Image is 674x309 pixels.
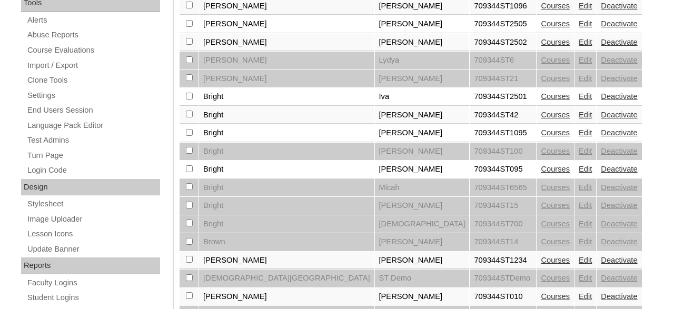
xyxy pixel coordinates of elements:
[601,19,637,28] a: Deactivate
[26,74,160,87] a: Clone Tools
[579,56,592,64] a: Edit
[375,233,470,251] td: [PERSON_NAME]
[26,243,160,256] a: Update Banner
[579,165,592,173] a: Edit
[470,252,536,270] td: 709344ST1234
[199,52,374,69] td: [PERSON_NAME]
[541,292,570,301] a: Courses
[579,256,592,264] a: Edit
[26,28,160,42] a: Abuse Reports
[579,237,592,246] a: Edit
[579,74,592,83] a: Edit
[601,92,637,101] a: Deactivate
[541,220,570,228] a: Courses
[541,19,570,28] a: Courses
[541,2,570,10] a: Courses
[579,111,592,119] a: Edit
[26,44,160,57] a: Course Evaluations
[541,92,570,101] a: Courses
[579,19,592,28] a: Edit
[375,143,470,161] td: [PERSON_NAME]
[470,233,536,251] td: 709344ST14
[375,197,470,215] td: [PERSON_NAME]
[541,274,570,282] a: Courses
[470,52,536,69] td: 709344ST6
[541,74,570,83] a: Courses
[199,252,374,270] td: [PERSON_NAME]
[26,227,160,241] a: Lesson Icons
[601,56,637,64] a: Deactivate
[541,128,570,137] a: Courses
[199,15,374,33] td: [PERSON_NAME]
[199,197,374,215] td: Bright
[579,147,592,155] a: Edit
[541,56,570,64] a: Courses
[541,201,570,210] a: Courses
[470,179,536,197] td: 709344ST6565
[601,292,637,301] a: Deactivate
[470,106,536,124] td: 709344ST42
[601,220,637,228] a: Deactivate
[199,106,374,124] td: Bright
[601,183,637,192] a: Deactivate
[26,291,160,304] a: Student Logins
[375,106,470,124] td: [PERSON_NAME]
[26,104,160,117] a: End Users Session
[541,256,570,264] a: Courses
[601,74,637,83] a: Deactivate
[375,252,470,270] td: [PERSON_NAME]
[26,149,160,162] a: Turn Page
[601,237,637,246] a: Deactivate
[375,288,470,306] td: [PERSON_NAME]
[579,92,592,101] a: Edit
[375,70,470,88] td: [PERSON_NAME]
[199,70,374,88] td: [PERSON_NAME]
[470,197,536,215] td: 709344ST15
[579,292,592,301] a: Edit
[21,179,160,196] div: Design
[541,237,570,246] a: Courses
[199,233,374,251] td: Brown
[199,143,374,161] td: Bright
[375,15,470,33] td: [PERSON_NAME]
[375,34,470,52] td: [PERSON_NAME]
[470,270,536,287] td: 709344STDemo
[579,274,592,282] a: Edit
[199,179,374,197] td: Bright
[579,2,592,10] a: Edit
[26,164,160,177] a: Login Code
[199,34,374,52] td: [PERSON_NAME]
[26,197,160,211] a: Stylesheet
[26,276,160,290] a: Faculty Logins
[579,183,592,192] a: Edit
[601,38,637,46] a: Deactivate
[375,161,470,178] td: [PERSON_NAME]
[470,215,536,233] td: 709344ST700
[199,88,374,106] td: Bright
[375,179,470,197] td: Micah
[579,201,592,210] a: Edit
[199,270,374,287] td: [DEMOGRAPHIC_DATA][GEOGRAPHIC_DATA]
[470,288,536,306] td: 709344ST010
[601,2,637,10] a: Deactivate
[601,147,637,155] a: Deactivate
[579,220,592,228] a: Edit
[541,183,570,192] a: Courses
[470,15,536,33] td: 709344ST2505
[199,124,374,142] td: Bright
[601,128,637,137] a: Deactivate
[26,119,160,132] a: Language Pack Editor
[26,134,160,147] a: Test Admins
[541,38,570,46] a: Courses
[199,288,374,306] td: [PERSON_NAME]
[375,215,470,233] td: [DEMOGRAPHIC_DATA]
[375,88,470,106] td: Iva
[601,165,637,173] a: Deactivate
[375,270,470,287] td: ST Demo
[601,201,637,210] a: Deactivate
[541,111,570,119] a: Courses
[579,128,592,137] a: Edit
[579,38,592,46] a: Edit
[199,161,374,178] td: Bright
[470,88,536,106] td: 709344ST2501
